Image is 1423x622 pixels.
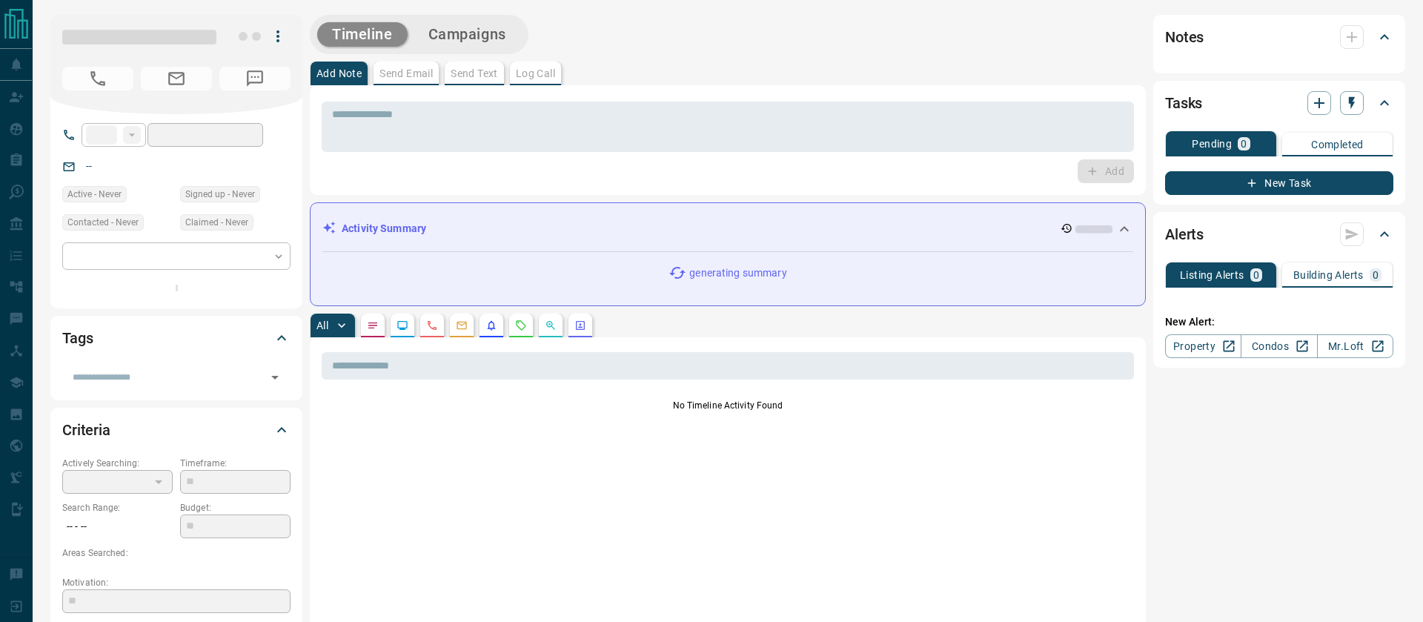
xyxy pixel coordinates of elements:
button: Campaigns [414,22,521,47]
span: No Number [219,67,291,90]
p: generating summary [689,265,786,281]
span: No Email [141,67,212,90]
p: Actively Searching: [62,457,173,470]
p: Timeframe: [180,457,291,470]
span: Signed up - Never [185,187,255,202]
h2: Tasks [1165,91,1202,115]
p: Listing Alerts [1180,270,1244,280]
p: Motivation: [62,576,291,589]
a: Property [1165,334,1241,358]
svg: Opportunities [545,320,557,331]
div: Tags [62,320,291,356]
p: Building Alerts [1293,270,1364,280]
p: Search Range: [62,501,173,515]
p: 0 [1253,270,1259,280]
button: Open [265,367,285,388]
p: 0 [1373,270,1379,280]
p: New Alert: [1165,314,1393,330]
p: Pending [1192,139,1232,149]
h2: Criteria [62,418,110,442]
svg: Lead Browsing Activity [397,320,408,331]
p: 0 [1241,139,1247,149]
h2: Tags [62,326,93,350]
h2: Alerts [1165,222,1204,246]
div: Activity Summary [322,215,1133,242]
p: Activity Summary [342,221,426,236]
p: Areas Searched: [62,546,291,560]
span: No Number [62,67,133,90]
svg: Notes [367,320,379,331]
svg: Calls [426,320,438,331]
span: Contacted - Never [67,215,139,230]
span: Active - Never [67,187,122,202]
svg: Listing Alerts [485,320,497,331]
a: Mr.Loft [1317,334,1393,358]
p: Budget: [180,501,291,515]
a: Condos [1241,334,1317,358]
div: Criteria [62,412,291,448]
p: -- - -- [62,515,173,539]
p: Completed [1311,139,1364,150]
button: Timeline [317,22,408,47]
svg: Emails [456,320,468,331]
svg: Requests [515,320,527,331]
div: Notes [1165,19,1393,55]
h2: Notes [1165,25,1204,49]
p: Add Note [316,68,362,79]
p: No Timeline Activity Found [322,399,1134,412]
div: Tasks [1165,85,1393,121]
p: All [316,320,328,331]
div: Alerts [1165,216,1393,252]
button: New Task [1165,171,1393,195]
span: Claimed - Never [185,215,248,230]
svg: Agent Actions [574,320,586,331]
a: -- [86,160,92,172]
